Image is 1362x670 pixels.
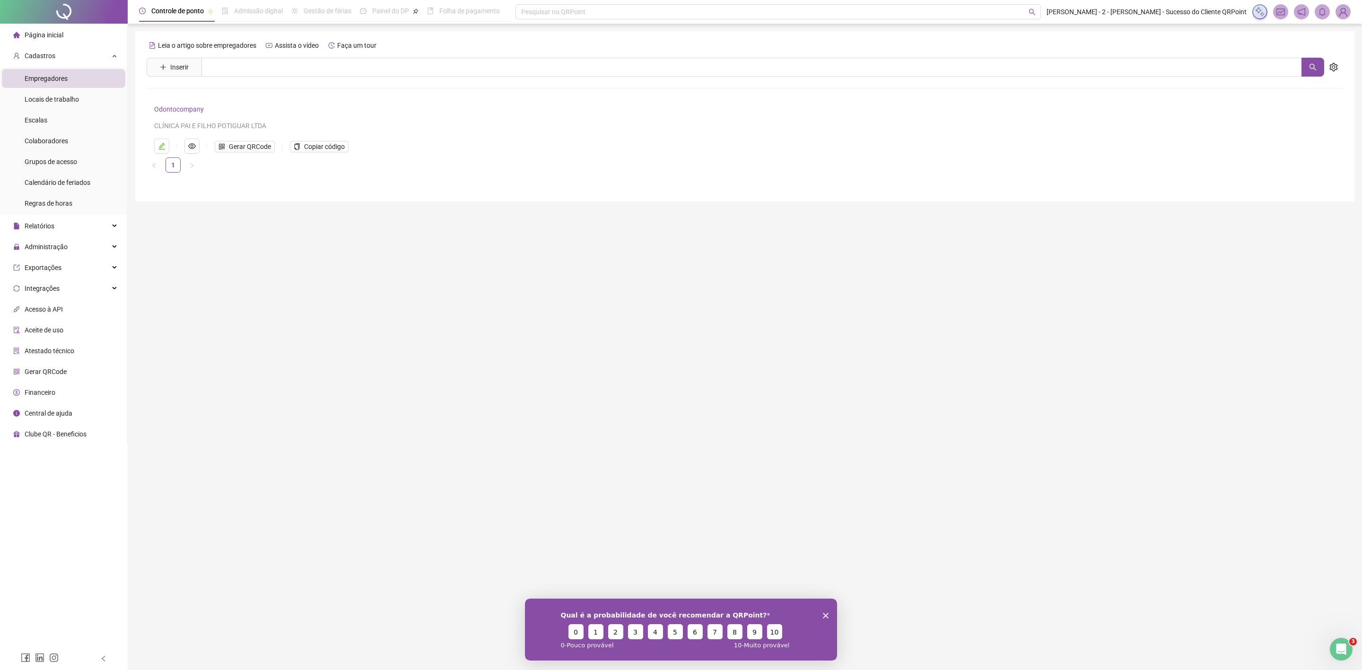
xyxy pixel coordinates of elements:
[328,42,335,49] span: history
[222,8,228,14] span: file-done
[1349,638,1357,645] span: 3
[13,348,20,354] span: solution
[25,52,55,60] span: Cadastros
[439,7,500,15] span: Folha de pagamento
[25,368,67,375] span: Gerar QRCode
[1329,63,1338,71] span: setting
[25,409,72,417] span: Central de ajuda
[25,326,63,334] span: Aceite de uso
[139,8,146,14] span: clock-circle
[35,653,44,662] span: linkedin
[25,285,60,292] span: Integrações
[25,264,61,271] span: Exportações
[49,653,59,662] span: instagram
[372,7,409,15] span: Painel do DP
[128,637,1362,670] footer: QRPoint © 2025 - 2.91.3 -
[218,143,225,150] span: qrcode
[25,347,74,355] span: Atestado técnico
[188,142,196,150] span: eye
[13,32,20,38] span: home
[1297,8,1306,16] span: notification
[170,62,189,72] span: Inserir
[1255,7,1265,17] img: sparkle-icon.fc2bf0ac1784a2077858766a79e2daf3.svg
[25,96,79,103] span: Locais de trabalho
[189,163,195,168] span: right
[25,243,68,251] span: Administração
[1330,638,1353,661] iframe: Intercom live chat
[266,42,272,49] span: youtube
[525,599,837,661] iframe: Pesquisa da QRPoint
[147,157,162,173] button: left
[1336,5,1350,19] img: 39070
[304,141,345,152] span: Copiar código
[21,653,30,662] span: facebook
[152,60,196,75] button: Inserir
[25,137,68,145] span: Colaboradores
[1276,8,1285,16] span: fund
[25,116,47,124] span: Escalas
[158,142,166,150] span: edit
[294,143,300,150] span: copy
[1047,7,1247,17] span: [PERSON_NAME] - 2 - [PERSON_NAME] - Sucesso do Cliente QRPoint
[208,9,213,14] span: pushpin
[166,158,180,172] a: 1
[25,179,90,186] span: Calendário de feriados
[290,141,349,152] button: Copiar código
[147,157,162,173] li: Página anterior
[154,105,204,113] a: Odontocompany
[13,410,20,417] span: info-circle
[427,8,434,14] span: book
[184,157,200,173] button: right
[151,163,157,168] span: left
[13,264,20,271] span: export
[13,389,20,396] span: dollar
[13,431,20,437] span: gift
[413,9,419,14] span: pushpin
[304,7,351,15] span: Gestão de férias
[291,8,298,14] span: sun
[25,31,63,39] span: Página inicial
[13,285,20,292] span: sync
[151,7,204,15] span: Controle de ponto
[337,42,376,49] span: Faça um tour
[13,306,20,313] span: api
[1029,9,1036,16] span: search
[160,64,166,70] span: plus
[154,121,1304,131] div: CLÍNICA PAI E FILHO POTIGUAR LTDA
[25,200,72,207] span: Regras de horas
[158,42,256,49] span: Leia o artigo sobre empregadores
[25,305,63,313] span: Acesso à API
[1309,63,1317,71] span: search
[100,655,107,662] span: left
[234,7,283,15] span: Admissão digital
[13,223,20,229] span: file
[215,141,275,152] button: Gerar QRCode
[149,42,156,49] span: file-text
[360,8,367,14] span: dashboard
[25,158,77,165] span: Grupos de acesso
[13,368,20,375] span: qrcode
[275,42,319,49] span: Assista o vídeo
[13,327,20,333] span: audit
[13,52,20,59] span: user-add
[25,389,55,396] span: Financeiro
[229,141,271,152] span: Gerar QRCode
[25,222,54,230] span: Relatórios
[25,75,68,82] span: Empregadores
[1318,8,1327,16] span: bell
